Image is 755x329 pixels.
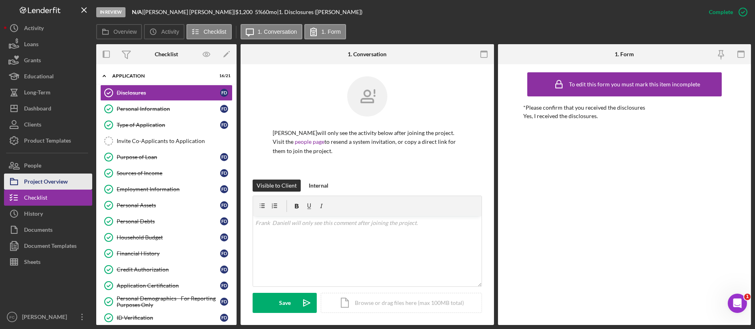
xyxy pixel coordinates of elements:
[96,24,142,39] button: Overview
[113,29,137,35] label: Overview
[204,29,227,35] label: Checklist
[107,247,160,279] button: Help
[24,206,43,224] div: History
[24,84,51,102] div: Long-Term
[277,9,362,15] div: | 1. Disclosures ([PERSON_NAME])
[117,186,220,192] div: Employment Information
[4,157,92,174] button: People
[216,74,231,78] div: 16 / 21
[144,9,235,15] div: [PERSON_NAME] [PERSON_NAME] |
[100,278,233,294] a: Application CertificationFD
[4,36,92,52] button: Loans
[241,24,302,39] button: 1. Conversation
[112,74,211,78] div: Application
[4,133,92,149] button: Product Templates
[24,254,40,272] div: Sheets
[279,293,291,313] div: Save
[24,52,41,70] div: Grants
[16,134,134,143] div: Pipeline and Forecast View
[24,190,47,208] div: Checklist
[220,282,228,290] div: F D
[12,146,149,161] div: Update Permissions Settings
[16,149,134,157] div: Update Permissions Settings
[523,113,598,119] div: Yes, I received the disclosures.
[100,213,233,229] a: Personal DebtsFD
[16,164,134,172] div: Archive a Project
[12,176,149,190] div: Exporting Data
[220,185,228,193] div: F D
[117,234,220,241] div: Household Budget
[117,138,232,144] div: Invite Co-Applicants to Application
[263,9,277,15] div: 60 mo
[117,218,220,225] div: Personal Debts
[4,174,92,190] button: Project Overview
[220,153,228,161] div: F D
[100,149,233,165] a: Purpose of LoanFD
[109,13,125,29] img: Profile image for Allison
[220,201,228,209] div: F D
[220,217,228,225] div: F D
[10,315,15,319] text: FC
[220,314,228,322] div: F D
[24,100,51,119] div: Dashboard
[24,157,41,176] div: People
[117,154,220,160] div: Purpose of Loan
[4,20,92,36] button: Activity
[4,116,92,133] a: Clients
[16,213,134,222] div: We typically reply in a few hours
[4,206,92,222] button: History
[220,266,228,274] div: F D
[16,116,65,124] span: Search for help
[4,52,92,68] button: Grants
[117,122,220,128] div: Type of Application
[8,198,152,229] div: Send us a messageWe typically reply in a few hours
[96,7,125,17] div: In Review
[117,90,220,96] div: Disclosures
[24,222,53,240] div: Documents
[100,85,233,101] a: DisclosuresFD
[258,29,297,35] label: 1. Conversation
[127,267,140,273] span: Help
[220,121,228,129] div: F D
[132,8,142,15] b: N/A
[24,174,68,192] div: Project Overview
[220,105,228,113] div: F D
[117,202,220,208] div: Personal Assets
[24,20,44,38] div: Activity
[100,197,233,213] a: Personal AssetsFD
[4,254,92,270] a: Sheets
[12,131,149,146] div: Pipeline and Forecast View
[253,293,317,313] button: Save
[615,51,634,57] div: 1. Form
[24,133,71,151] div: Product Templates
[4,100,92,116] a: Dashboard
[16,84,144,98] p: How can we help?
[220,298,228,306] div: F D
[100,165,233,181] a: Sources of IncomeFD
[117,170,220,176] div: Sources of Income
[117,295,220,308] div: Personal Demographics - For Reporting Purposes Only
[161,29,179,35] label: Activity
[728,294,747,313] iframe: Intercom live chat
[4,84,92,100] button: Long-Term
[100,133,233,149] a: Invite Co-Applicants to Application
[53,247,107,279] button: Messages
[100,229,233,245] a: Household BudgetFD
[4,238,92,254] button: Document Templates
[144,24,184,39] button: Activity
[220,233,228,241] div: F D
[155,51,178,57] div: Checklist
[100,262,233,278] a: Credit AuthorizationFD
[4,222,92,238] button: Documents
[4,190,92,206] button: Checklist
[117,282,220,289] div: Application Certification
[20,309,72,327] div: [PERSON_NAME]
[304,24,346,39] button: 1. Form
[100,310,233,326] a: ID VerificationFD
[309,180,328,192] div: Internal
